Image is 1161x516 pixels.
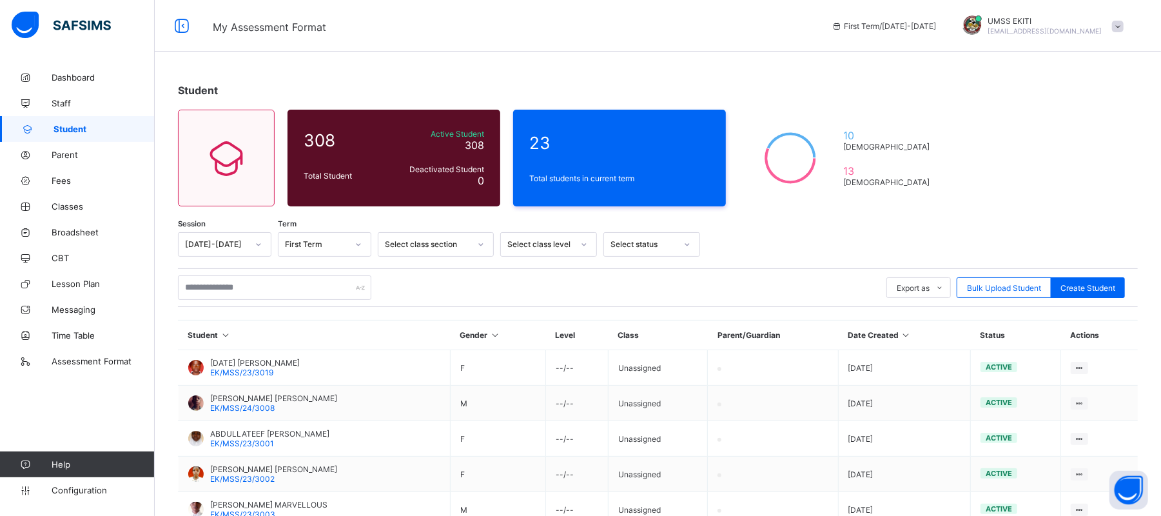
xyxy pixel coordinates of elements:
[52,356,155,366] span: Assessment Format
[608,321,707,350] th: Class
[52,150,155,160] span: Parent
[838,457,970,492] td: [DATE]
[178,219,206,228] span: Session
[843,164,935,177] span: 13
[843,177,935,187] span: [DEMOGRAPHIC_DATA]
[451,386,546,421] td: M
[451,421,546,457] td: F
[1060,321,1138,350] th: Actions
[838,386,970,421] td: [DATE]
[838,350,970,386] td: [DATE]
[285,240,347,250] div: First Term
[507,240,573,250] div: Select class level
[545,350,608,386] td: --/--
[52,304,155,315] span: Messaging
[708,321,838,350] th: Parent/Guardian
[986,469,1012,478] span: active
[54,124,155,134] span: Student
[545,321,608,350] th: Level
[451,457,546,492] td: F
[304,130,386,150] span: 308
[52,98,155,108] span: Staff
[12,12,111,39] img: safsims
[178,84,218,97] span: Student
[52,279,155,289] span: Lesson Plan
[385,240,470,250] div: Select class section
[608,386,707,421] td: Unassigned
[300,168,389,184] div: Total Student
[210,393,337,403] span: [PERSON_NAME] [PERSON_NAME]
[838,321,970,350] th: Date Created
[52,330,155,341] span: Time Table
[901,330,912,340] i: Sort in Ascending Order
[843,129,935,142] span: 10
[465,139,484,152] span: 308
[988,16,1102,26] span: UMSS EKITI
[490,330,501,340] i: Sort in Ascending Order
[967,283,1041,293] span: Bulk Upload Student
[210,439,274,448] span: EK/MSS/23/3001
[988,27,1102,35] span: [EMAIL_ADDRESS][DOMAIN_NAME]
[986,362,1012,372] span: active
[832,21,937,31] span: session/term information
[608,350,707,386] td: Unassigned
[986,504,1012,513] span: active
[210,358,300,368] span: [DATE] [PERSON_NAME]
[451,321,546,350] th: Gender
[52,201,155,212] span: Classes
[451,350,546,386] td: F
[210,429,329,439] span: ABDULLATEEF [PERSON_NAME]
[897,283,930,293] span: Export as
[838,421,970,457] td: [DATE]
[52,227,155,237] span: Broadsheet
[950,15,1130,37] div: UMSSEKITI
[52,253,155,263] span: CBT
[843,142,935,152] span: [DEMOGRAPHIC_DATA]
[393,129,484,139] span: Active Student
[52,72,155,83] span: Dashboard
[608,421,707,457] td: Unassigned
[608,457,707,492] td: Unassigned
[213,21,326,34] span: My Assessment Format
[545,457,608,492] td: --/--
[478,174,484,187] span: 0
[545,421,608,457] td: --/--
[970,321,1060,350] th: Status
[610,240,676,250] div: Select status
[986,433,1012,442] span: active
[986,398,1012,407] span: active
[220,330,231,340] i: Sort in Ascending Order
[210,500,327,510] span: [PERSON_NAME] MARVELLOUS
[210,464,337,474] span: [PERSON_NAME] [PERSON_NAME]
[545,386,608,421] td: --/--
[529,174,710,183] span: Total students in current term
[210,368,273,377] span: EK/MSS/23/3019
[529,133,710,153] span: 23
[1109,471,1148,510] button: Open asap
[179,321,451,350] th: Student
[210,403,275,413] span: EK/MSS/24/3008
[393,164,484,174] span: Deactivated Student
[185,240,248,250] div: [DATE]-[DATE]
[52,175,155,186] span: Fees
[52,459,154,470] span: Help
[210,474,275,484] span: EK/MSS/23/3002
[1060,283,1115,293] span: Create Student
[278,219,297,228] span: Term
[52,485,154,495] span: Configuration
